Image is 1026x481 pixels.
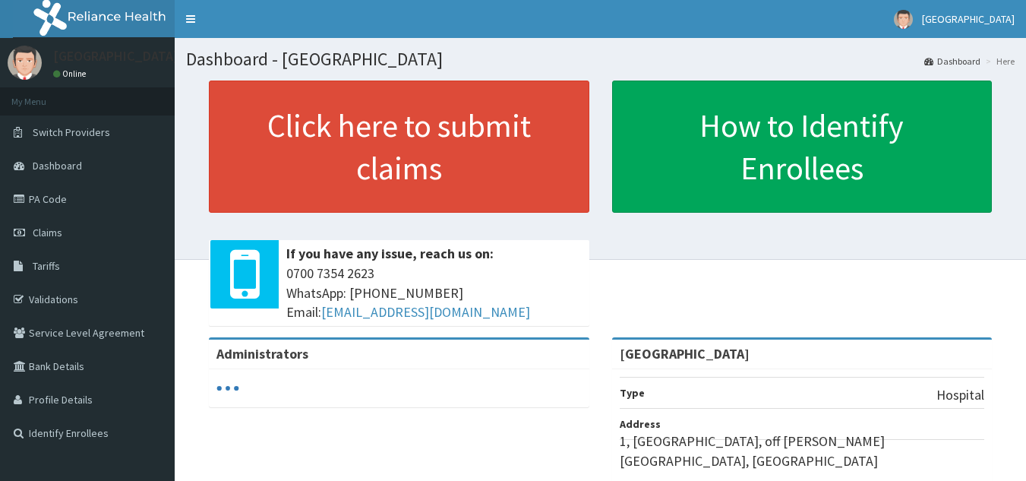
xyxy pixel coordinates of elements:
[33,259,60,273] span: Tariffs
[216,377,239,400] svg: audio-loading
[922,12,1015,26] span: [GEOGRAPHIC_DATA]
[620,386,645,400] b: Type
[209,81,589,213] a: Click here to submit claims
[924,55,980,68] a: Dashboard
[612,81,993,213] a: How to Identify Enrollees
[936,385,984,405] p: Hospital
[53,49,178,63] p: [GEOGRAPHIC_DATA]
[53,68,90,79] a: Online
[186,49,1015,69] h1: Dashboard - [GEOGRAPHIC_DATA]
[8,46,42,80] img: User Image
[33,159,82,172] span: Dashboard
[286,264,582,322] span: 0700 7354 2623 WhatsApp: [PHONE_NUMBER] Email:
[620,417,661,431] b: Address
[216,345,308,362] b: Administrators
[894,10,913,29] img: User Image
[33,226,62,239] span: Claims
[620,345,750,362] strong: [GEOGRAPHIC_DATA]
[620,432,985,470] p: 1, [GEOGRAPHIC_DATA], off [PERSON_NAME][GEOGRAPHIC_DATA], [GEOGRAPHIC_DATA]
[982,55,1015,68] li: Here
[33,125,110,139] span: Switch Providers
[321,303,530,321] a: [EMAIL_ADDRESS][DOMAIN_NAME]
[286,245,494,262] b: If you have any issue, reach us on:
